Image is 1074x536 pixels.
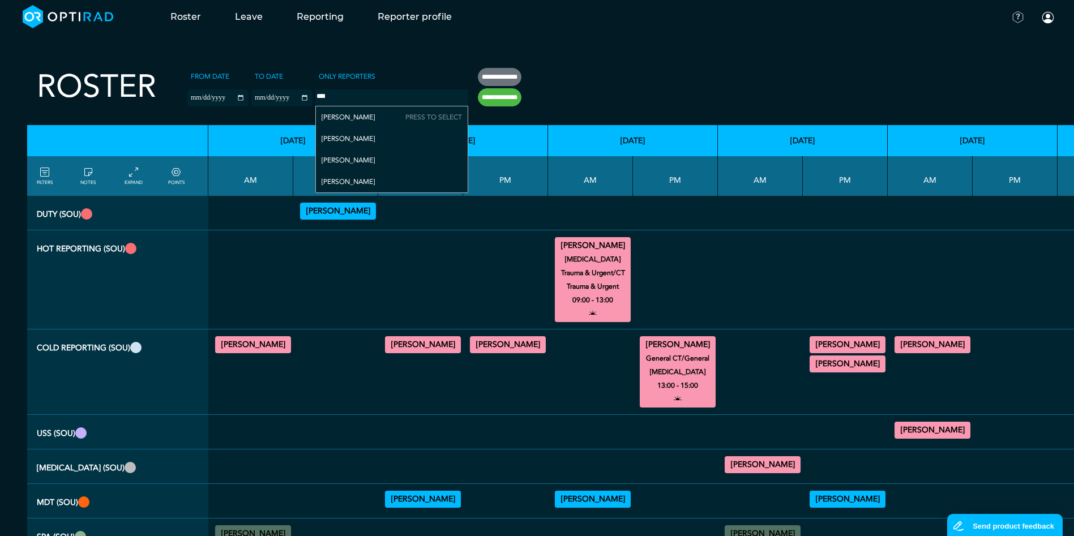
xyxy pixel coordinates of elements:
summary: [PERSON_NAME] [302,204,374,218]
div: General MRI 07:00 - 09:00 [895,336,970,353]
div: General CT/General MRI 15:00 - 17:00 [810,355,885,372]
i: open to allocation [589,307,597,320]
summary: [PERSON_NAME] [217,338,289,351]
small: 09:00 - 13:00 [572,293,613,307]
summary: [PERSON_NAME] [896,423,969,437]
th: AM [548,156,633,196]
th: PM [633,156,718,196]
summary: [PERSON_NAME] [811,357,884,371]
div: [PERSON_NAME] [316,149,468,171]
i: open to allocation [674,392,682,406]
th: AM [718,156,803,196]
summary: [PERSON_NAME] [811,338,884,351]
th: [DATE] [548,125,718,156]
div: General CT/General MRI 13:00 - 14:00 [810,336,885,353]
a: show/hide notes [80,166,96,186]
summary: [PERSON_NAME] [641,338,714,351]
div: General US 09:00 - 13:00 [895,422,970,439]
div: [PERSON_NAME] [316,128,468,149]
div: Urology 08:00 - 09:00 [385,491,461,508]
summary: [PERSON_NAME] [557,239,629,252]
h2: Roster [37,68,156,106]
div: MRI Trauma & Urgent/CT Trauma & Urgent 09:00 - 13:00 [555,237,631,322]
summary: [PERSON_NAME] [387,492,459,506]
summary: [PERSON_NAME] [387,338,459,351]
div: [PERSON_NAME] [316,106,468,128]
div: [PERSON_NAME] [316,171,468,192]
label: To date [251,68,286,85]
input: null [316,91,325,101]
a: collapse/expand entries [125,166,143,186]
small: General CT/General [MEDICAL_DATA] [635,351,721,379]
th: Hot Reporting (SOU) [27,230,208,329]
div: General MRI 11:00 - 13:00 [215,336,291,353]
div: General CT/General MRI 14:00 - 15:00 [470,336,546,353]
th: PM [803,156,888,196]
th: AM [208,156,293,196]
th: [DATE] [208,125,378,156]
summary: [PERSON_NAME] [472,338,544,351]
summary: [PERSON_NAME] [896,338,969,351]
summary: [PERSON_NAME] [557,492,629,506]
div: General FLU 09:00 - 13:00 [725,456,801,473]
label: Only Reporters [315,68,379,85]
summary: [PERSON_NAME] [726,458,799,471]
summary: [PERSON_NAME] [811,492,884,506]
div: Upper GI Cancer MDT 08:00 - 09:00 [555,491,631,508]
div: VSP 14:00 - 15:00 [810,491,885,508]
label: From date [187,68,233,85]
th: PM [973,156,1058,196]
a: collapse/expand expected points [168,166,185,186]
div: General CT/General MRI 09:00 - 13:00 [385,336,461,353]
th: USS (SOU) [27,415,208,449]
th: Cold Reporting (SOU) [27,329,208,415]
small: 13:00 - 15:00 [657,379,698,392]
small: [MEDICAL_DATA] Trauma & Urgent/CT Trauma & Urgent [550,252,636,293]
img: brand-opti-rad-logos-blue-and-white-d2f68631ba2948856bd03f2d395fb146ddc8fb01b4b6e9315ea85fa773367... [23,5,114,28]
th: [DATE] [888,125,1058,156]
th: PM [463,156,548,196]
div: General CT/General MRI 13:00 - 15:00 [640,336,716,408]
th: Duty (SOU) [27,196,208,230]
th: PM [293,156,378,196]
th: AM [888,156,973,196]
th: MDT (SOU) [27,484,208,518]
th: Fluoro (SOU) [27,449,208,484]
th: [DATE] [718,125,888,156]
div: Vetting (30 PF Points) 13:00 - 17:00 [300,203,376,220]
a: FILTERS [37,166,53,186]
